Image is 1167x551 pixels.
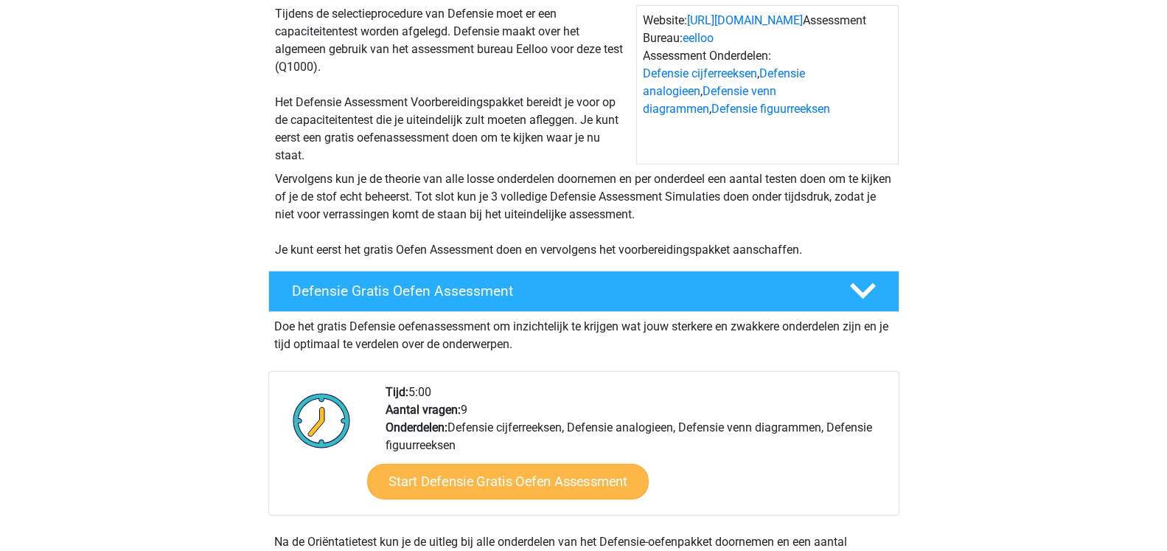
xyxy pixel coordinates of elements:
a: Start Defensie Gratis Oefen Assessment [367,464,649,499]
div: Doe het gratis Defensie oefenassessment om inzichtelijk te krijgen wat jouw sterkere en zwakkere ... [268,312,899,353]
b: Aantal vragen: [386,403,461,417]
b: Tijd: [386,385,408,399]
a: Defensie analogieen [643,66,805,98]
a: eelloo [683,31,714,45]
h4: Defensie Gratis Oefen Assessment [292,283,826,299]
a: Defensie Gratis Oefen Assessment [262,271,905,312]
div: 5:00 9 Defensie cijferreeksen, Defensie analogieen, Defensie venn diagrammen, Defensie figuurreeksen [375,384,898,515]
a: [URL][DOMAIN_NAME] [687,13,803,27]
a: Defensie cijferreeksen [643,66,757,80]
img: Klok [285,384,359,457]
b: Onderdelen: [386,420,447,434]
div: Vervolgens kun je de theorie van alle losse onderdelen doornemen en per onderdeel een aantal test... [269,170,899,259]
div: Website: Assessment Bureau: Assessment Onderdelen: , , , [636,5,899,164]
div: Tijdens de selectieprocedure van Defensie moet er een capaciteitentest worden afgelegd. Defensie ... [269,5,636,164]
a: Defensie figuurreeksen [711,102,830,116]
a: Defensie venn diagrammen [643,84,776,116]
